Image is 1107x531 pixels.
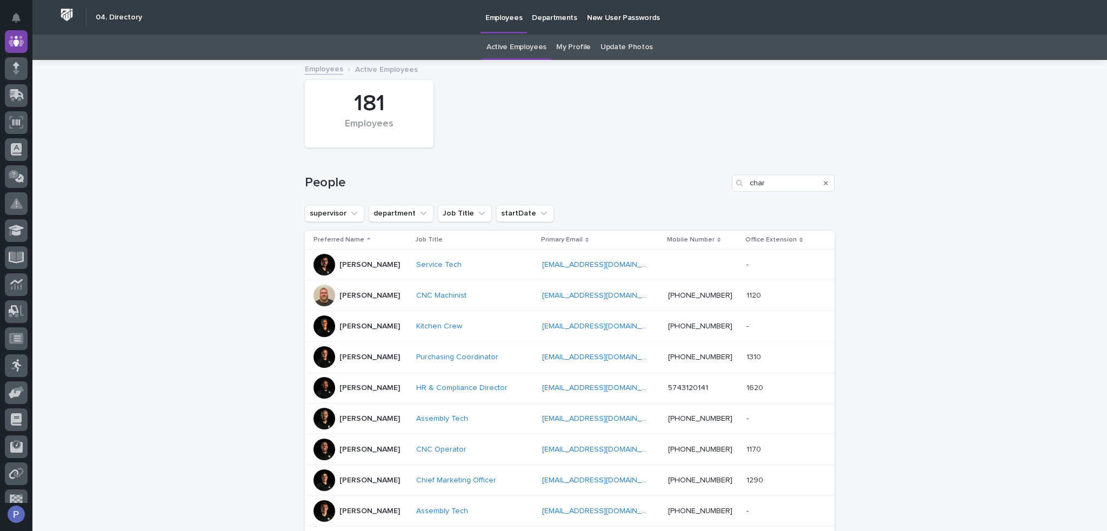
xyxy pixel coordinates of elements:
[542,476,664,484] a: [EMAIL_ADDRESS][DOMAIN_NAME]
[305,175,728,191] h1: People
[668,446,732,453] a: [PHONE_NUMBER]
[746,351,763,362] p: 1310
[668,507,732,515] a: [PHONE_NUMBER]
[355,63,418,75] p: Active Employees
[339,476,400,485] p: [PERSON_NAME]
[339,445,400,454] p: [PERSON_NAME]
[496,205,554,222] button: startDate
[57,5,77,25] img: Workspace Logo
[305,280,835,311] tr: [PERSON_NAME]CNC Machinist [EMAIL_ADDRESS][DOMAIN_NAME] [PHONE_NUMBER]11201120
[416,322,462,331] a: Kitchen Crew
[14,13,28,30] div: Notifications
[369,205,434,222] button: department
[438,205,492,222] button: Job Title
[416,507,468,516] a: Assembly Tech
[339,322,400,331] p: [PERSON_NAME]
[305,62,343,75] a: Employees
[542,446,664,453] a: [EMAIL_ADDRESS][DOMAIN_NAME]
[746,381,765,393] p: 1620
[416,353,498,362] a: Purchasing Coordinator
[305,250,835,280] tr: [PERSON_NAME]Service Tech [EMAIL_ADDRESS][DOMAIN_NAME] --
[5,503,28,526] button: users-avatar
[542,415,664,422] a: [EMAIL_ADDRESS][DOMAIN_NAME]
[746,258,751,270] p: -
[339,507,400,516] p: [PERSON_NAME]
[668,322,732,330] a: [PHONE_NUMBER]
[542,261,664,268] a: [EMAIL_ADDRESS][DOMAIN_NAME]
[745,234,797,246] p: Office Extension
[5,6,28,29] button: Notifications
[746,474,765,485] p: 1290
[415,234,443,246] p: Job Title
[416,291,466,300] a: CNC Machinist
[542,384,664,392] a: [EMAIL_ADDRESS][DOMAIN_NAME]
[416,445,466,454] a: CNC Operator
[305,342,835,373] tr: [PERSON_NAME]Purchasing Coordinator [EMAIL_ADDRESS][DOMAIN_NAME] [PHONE_NUMBER]13101310
[668,384,708,392] a: 5743120141
[556,35,591,60] a: My Profile
[542,322,664,330] a: [EMAIL_ADDRESS][DOMAIN_NAME]
[746,505,751,516] p: -
[601,35,653,60] a: Update Photos
[339,291,400,300] p: [PERSON_NAME]
[542,292,664,299] a: [EMAIL_ADDRESS][DOMAIN_NAME]
[746,443,763,454] p: 1170
[486,35,546,60] a: Active Employees
[339,353,400,362] p: [PERSON_NAME]
[667,234,715,246] p: Mobile Number
[305,434,835,465] tr: [PERSON_NAME]CNC Operator [EMAIL_ADDRESS][DOMAIN_NAME] [PHONE_NUMBER]11701170
[541,234,583,246] p: Primary Email
[668,415,732,422] a: [PHONE_NUMBER]
[314,234,364,246] p: Preferred Name
[339,384,400,393] p: [PERSON_NAME]
[668,476,732,484] a: [PHONE_NUMBER]
[732,174,835,192] input: Search
[305,404,835,434] tr: [PERSON_NAME]Assembly Tech [EMAIL_ADDRESS][DOMAIN_NAME] [PHONE_NUMBER]--
[305,496,835,527] tr: [PERSON_NAME]Assembly Tech [EMAIL_ADDRESS][DOMAIN_NAME] [PHONE_NUMBER]--
[323,118,415,141] div: Employees
[542,507,664,515] a: [EMAIL_ADDRESS][DOMAIN_NAME]
[339,414,400,424] p: [PERSON_NAME]
[305,205,364,222] button: supervisor
[323,90,415,117] div: 181
[542,353,664,361] a: [EMAIL_ADDRESS][DOMAIN_NAME]
[305,373,835,404] tr: [PERSON_NAME]HR & Compliance Director [EMAIL_ADDRESS][DOMAIN_NAME] 574312014116201620
[746,320,751,331] p: -
[746,289,763,300] p: 1120
[416,414,468,424] a: Assembly Tech
[668,353,732,361] a: [PHONE_NUMBER]
[339,260,400,270] p: [PERSON_NAME]
[305,465,835,496] tr: [PERSON_NAME]Chief Marketing Officer [EMAIL_ADDRESS][DOMAIN_NAME] [PHONE_NUMBER]12901290
[416,476,496,485] a: Chief Marketing Officer
[96,13,142,22] h2: 04. Directory
[416,260,462,270] a: Service Tech
[416,384,508,393] a: HR & Compliance Director
[746,412,751,424] p: -
[305,311,835,342] tr: [PERSON_NAME]Kitchen Crew [EMAIL_ADDRESS][DOMAIN_NAME] [PHONE_NUMBER]--
[668,292,732,299] a: [PHONE_NUMBER]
